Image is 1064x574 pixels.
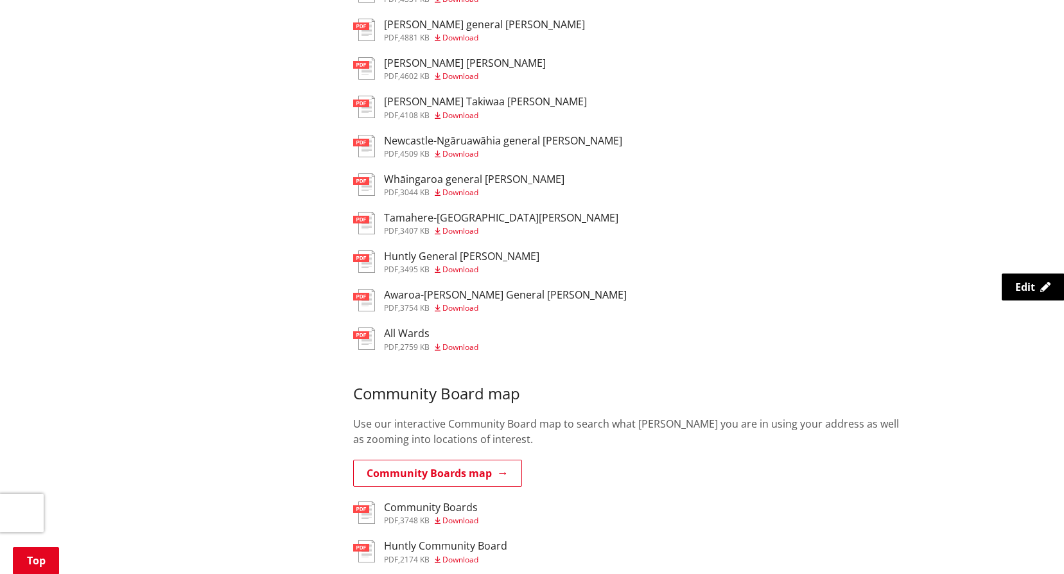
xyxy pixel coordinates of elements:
[353,19,375,41] img: document-pdf.svg
[353,19,585,42] a: [PERSON_NAME] general [PERSON_NAME] pdf,4881 KB Download
[442,110,478,121] span: Download
[353,96,587,119] a: [PERSON_NAME] Takiwaa [PERSON_NAME] pdf,4108 KB Download
[353,135,622,158] a: Newcastle-Ngāruawāhia general [PERSON_NAME] pdf,4509 KB Download
[384,57,546,69] h3: [PERSON_NAME] [PERSON_NAME]
[384,517,478,525] div: ,
[384,225,398,236] span: pdf
[400,342,430,352] span: 2759 KB
[353,57,546,80] a: [PERSON_NAME] [PERSON_NAME] pdf,4602 KB Download
[384,112,587,119] div: ,
[353,501,375,524] img: document-pdf.svg
[442,264,478,275] span: Download
[384,148,398,159] span: pdf
[400,264,430,275] span: 3495 KB
[384,212,618,224] h3: Tamahere-[GEOGRAPHIC_DATA][PERSON_NAME]
[13,547,59,574] a: Top
[353,540,507,563] a: Huntly Community Board pdf,2174 KB Download
[353,327,375,350] img: document-pdf.svg
[384,34,585,42] div: ,
[442,187,478,198] span: Download
[400,187,430,198] span: 3044 KB
[384,150,622,158] div: ,
[400,110,430,121] span: 4108 KB
[353,212,618,235] a: Tamahere-[GEOGRAPHIC_DATA][PERSON_NAME] pdf,3407 KB Download
[1005,520,1051,566] iframe: Messenger Launcher
[384,32,398,43] span: pdf
[384,250,539,263] h3: Huntly General [PERSON_NAME]
[384,173,564,186] h3: Whāingaroa general [PERSON_NAME]
[384,189,564,196] div: ,
[353,173,375,196] img: document-pdf.svg
[384,73,546,80] div: ,
[384,554,398,565] span: pdf
[384,556,507,564] div: ,
[353,367,900,404] h3: Community Board map
[442,225,478,236] span: Download
[384,501,478,514] h3: Community Boards
[353,460,522,487] a: Community Boards map
[384,96,587,108] h3: [PERSON_NAME] Takiwaa [PERSON_NAME]
[353,501,478,525] a: Community Boards pdf,3748 KB Download
[353,327,478,351] a: All Wards pdf,2759 KB Download
[384,187,398,198] span: pdf
[400,302,430,313] span: 3754 KB
[1015,280,1035,294] span: Edit
[353,416,900,447] p: Use our interactive Community Board map to search what [PERSON_NAME] you are in using your addres...
[384,135,622,147] h3: Newcastle-Ngāruawāhia general [PERSON_NAME]
[384,110,398,121] span: pdf
[353,96,375,118] img: document-pdf.svg
[442,148,478,159] span: Download
[400,71,430,82] span: 4602 KB
[442,32,478,43] span: Download
[400,554,430,565] span: 2174 KB
[384,227,618,235] div: ,
[384,289,627,301] h3: Awaroa-[PERSON_NAME] General [PERSON_NAME]
[353,250,375,273] img: document-pdf.svg
[353,540,375,562] img: document-pdf.svg
[384,327,478,340] h3: All Wards
[400,225,430,236] span: 3407 KB
[353,289,375,311] img: document-pdf.svg
[442,515,478,526] span: Download
[384,19,585,31] h3: [PERSON_NAME] general [PERSON_NAME]
[442,71,478,82] span: Download
[384,342,398,352] span: pdf
[384,344,478,351] div: ,
[442,342,478,352] span: Download
[1002,274,1064,300] a: Edit
[353,289,627,312] a: Awaroa-[PERSON_NAME] General [PERSON_NAME] pdf,3754 KB Download
[400,32,430,43] span: 4881 KB
[442,554,478,565] span: Download
[384,71,398,82] span: pdf
[384,266,539,274] div: ,
[384,264,398,275] span: pdf
[384,304,627,312] div: ,
[442,302,478,313] span: Download
[384,302,398,313] span: pdf
[384,540,507,552] h3: Huntly Community Board
[400,515,430,526] span: 3748 KB
[384,515,398,526] span: pdf
[400,148,430,159] span: 4509 KB
[353,250,539,274] a: Huntly General [PERSON_NAME] pdf,3495 KB Download
[353,173,564,196] a: Whāingaroa general [PERSON_NAME] pdf,3044 KB Download
[353,212,375,234] img: document-pdf.svg
[353,135,375,157] img: document-pdf.svg
[353,57,375,80] img: document-pdf.svg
